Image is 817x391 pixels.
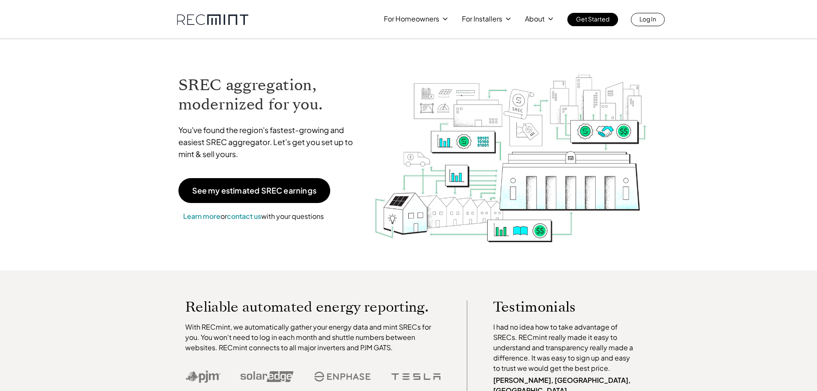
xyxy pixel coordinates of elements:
img: RECmint value cycle [374,52,647,245]
p: or with your questions [178,211,329,222]
p: For Homeowners [384,13,439,25]
a: See my estimated SREC earnings [178,178,330,203]
p: For Installers [462,13,502,25]
p: About [525,13,545,25]
p: Testimonials [493,300,621,313]
a: Log In [631,13,665,26]
a: Learn more [183,212,220,221]
p: You've found the region's fastest-growing and easiest SREC aggregator. Let's get you set up to mi... [178,124,361,160]
p: Log In [639,13,656,25]
p: With RECmint, we automatically gather your energy data and mint SRECs for you. You won't need to ... [185,322,441,353]
h1: SREC aggregation, modernized for you. [178,76,361,114]
p: Get Started [576,13,609,25]
a: Get Started [567,13,618,26]
p: I had no idea how to take advantage of SRECs. RECmint really made it easy to understand and trans... [493,322,637,373]
p: Reliable automated energy reporting. [185,300,441,313]
a: contact us [227,212,261,221]
p: See my estimated SREC earnings [192,187,317,194]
